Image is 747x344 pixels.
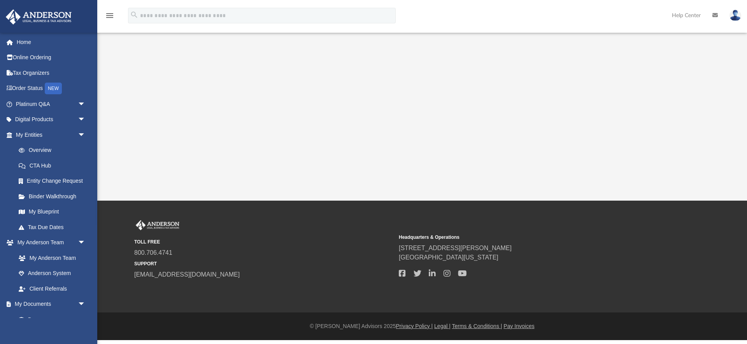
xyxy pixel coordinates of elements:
[5,34,97,50] a: Home
[134,271,240,278] a: [EMAIL_ADDRESS][DOMAIN_NAME]
[11,219,97,235] a: Tax Due Dates
[399,254,498,261] a: [GEOGRAPHIC_DATA][US_STATE]
[97,322,747,330] div: © [PERSON_NAME] Advisors 2025
[729,10,741,21] img: User Pic
[78,296,93,312] span: arrow_drop_down
[396,323,433,329] a: Privacy Policy |
[5,50,97,65] a: Online Ordering
[105,11,114,20] i: menu
[45,83,62,94] div: NEW
[134,260,393,267] small: SUPPORT
[134,220,181,230] img: Anderson Advisors Platinum Portal
[5,127,97,143] a: My Entitiesarrow_drop_down
[11,189,97,204] a: Binder Walkthrough
[78,96,93,112] span: arrow_drop_down
[130,11,139,19] i: search
[11,158,97,173] a: CTA Hub
[5,296,93,312] a: My Documentsarrow_drop_down
[5,96,97,112] a: Platinum Q&Aarrow_drop_down
[5,235,93,251] a: My Anderson Teamarrow_drop_down
[5,81,97,97] a: Order StatusNEW
[5,65,97,81] a: Tax Organizers
[452,323,502,329] a: Terms & Conditions |
[11,281,93,296] a: Client Referrals
[105,15,114,20] a: menu
[11,173,97,189] a: Entity Change Request
[399,234,658,241] small: Headquarters & Operations
[78,127,93,143] span: arrow_drop_down
[434,323,451,329] a: Legal |
[5,112,97,127] a: Digital Productsarrow_drop_down
[503,323,534,329] a: Pay Invoices
[4,9,74,25] img: Anderson Advisors Platinum Portal
[134,238,393,245] small: TOLL FREE
[11,312,89,327] a: Box
[11,250,89,266] a: My Anderson Team
[134,249,172,256] a: 800.706.4741
[78,235,93,251] span: arrow_drop_down
[11,143,97,158] a: Overview
[11,204,93,220] a: My Blueprint
[11,266,93,281] a: Anderson System
[399,245,512,251] a: [STREET_ADDRESS][PERSON_NAME]
[78,112,93,128] span: arrow_drop_down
